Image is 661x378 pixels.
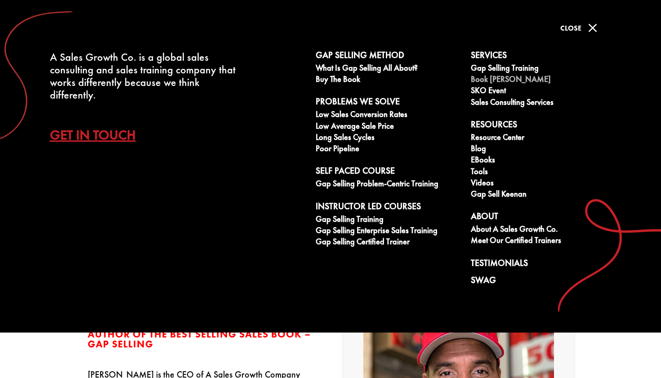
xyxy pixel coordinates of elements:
[471,275,616,288] a: Swag
[560,23,581,33] span: Close
[471,63,616,75] a: Gap Selling Training
[316,96,461,110] a: Problems We Solve
[316,133,461,144] a: Long Sales Cycles
[471,119,616,133] a: Resources
[50,119,149,151] a: Get In Touch
[316,75,461,86] a: Buy The Book
[316,201,461,215] a: Instructor Led Courses
[316,121,461,133] a: Low Average Sale Price
[471,189,616,201] a: Gap Sell Keenan
[316,50,461,63] a: Gap Selling Method
[316,226,461,237] a: Gap Selling Enterprise Sales Training
[471,236,616,247] a: Meet our Certified Trainers
[316,63,461,75] a: What is Gap Selling all about?
[316,215,461,226] a: Gap Selling Training
[471,50,616,63] a: Services
[471,133,616,144] a: Resource Center
[471,225,616,236] a: About A Sales Growth Co.
[471,211,616,225] a: About
[50,51,243,101] div: A Sales Growth Co. is a global sales consulting and sales training company that works differently...
[316,144,461,155] a: Poor Pipeline
[471,98,616,109] a: Sales Consulting Services
[471,178,616,189] a: Videos
[471,155,616,166] a: eBooks
[471,144,616,155] a: Blog
[316,166,461,179] a: Self Paced Course
[316,179,461,190] a: Gap Selling Problem-Centric Training
[88,328,311,351] span: Author of the Best Selling Sales Book – Gap Selling
[471,75,616,86] a: Book [PERSON_NAME]
[316,110,461,121] a: Low Sales Conversion Rates
[471,86,616,97] a: SKO Event
[316,237,461,248] a: Gap Selling Certified Trainer
[471,167,616,178] a: Tools
[584,19,602,37] span: M
[471,258,616,271] a: Testimonials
